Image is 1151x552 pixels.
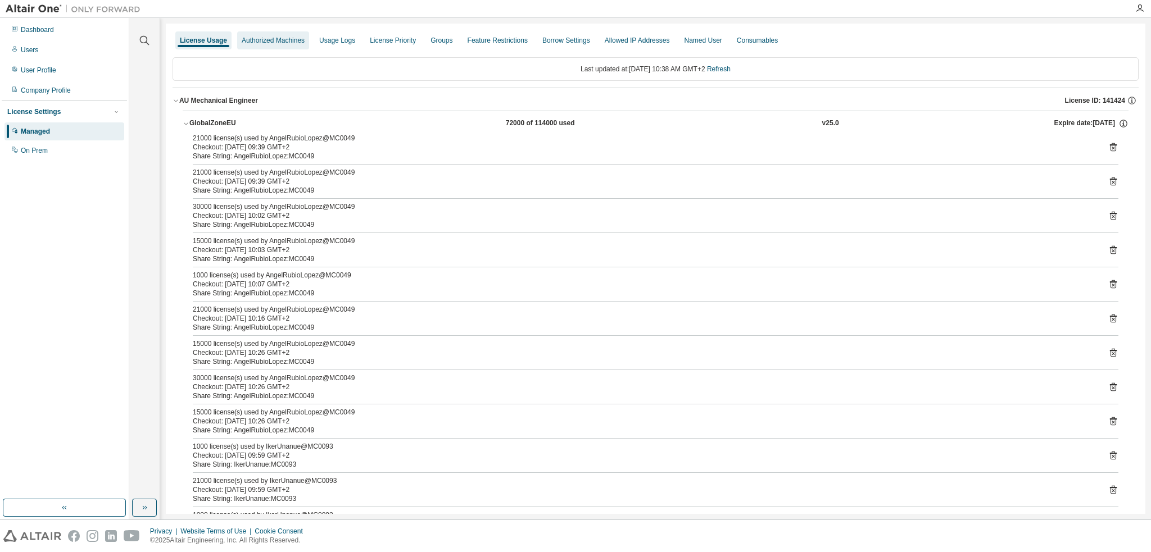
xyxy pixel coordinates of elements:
div: 21000 license(s) used by AngelRubioLopez@MC0049 [193,305,1091,314]
img: facebook.svg [68,530,80,542]
div: Checkout: [DATE] 09:59 GMT+2 [193,451,1091,460]
div: 1000 license(s) used by IkerUnanue@MC0093 [193,510,1091,519]
div: v25.0 [822,118,839,129]
div: Privacy [150,527,180,536]
div: 15000 license(s) used by AngelRubioLopez@MC0049 [193,339,1091,348]
div: Share String: AngelRubioLopez:MC0049 [193,152,1091,161]
div: Checkout: [DATE] 10:07 GMT+2 [193,280,1091,289]
div: Users [21,45,38,54]
div: Share String: IkerUnanue:MC0093 [193,460,1091,469]
div: Dashboard [21,25,54,34]
div: 30000 license(s) used by AngelRubioLopez@MC0049 [193,202,1091,211]
div: 21000 license(s) used by AngelRubioLopez@MC0049 [193,134,1091,143]
div: Company Profile [21,86,71,95]
span: License ID: 141424 [1065,96,1125,105]
div: AU Mechanical Engineer [179,96,258,105]
div: 30000 license(s) used by AngelRubioLopez@MC0049 [193,373,1091,382]
div: Authorized Machines [242,36,305,45]
div: Share String: AngelRubioLopez:MC0049 [193,391,1091,400]
button: AU Mechanical EngineerLicense ID: 141424 [173,88,1139,113]
div: Checkout: [DATE] 09:59 GMT+2 [193,485,1091,494]
div: 1000 license(s) used by IkerUnanue@MC0093 [193,442,1091,451]
div: Checkout: [DATE] 10:26 GMT+2 [193,348,1091,357]
div: Feature Restrictions [468,36,528,45]
div: License Usage [180,36,227,45]
div: Checkout: [DATE] 10:03 GMT+2 [193,245,1091,254]
div: 1000 license(s) used by AngelRubioLopez@MC0049 [193,271,1091,280]
div: User Profile [21,66,56,75]
div: 15000 license(s) used by AngelRubioLopez@MC0049 [193,408,1091,417]
div: Usage Logs [319,36,355,45]
div: Checkout: [DATE] 09:39 GMT+2 [193,143,1091,152]
div: Share String: AngelRubioLopez:MC0049 [193,426,1091,435]
div: Consumables [737,36,778,45]
div: Checkout: [DATE] 10:16 GMT+2 [193,314,1091,323]
div: Share String: AngelRubioLopez:MC0049 [193,186,1091,195]
p: © 2025 Altair Engineering, Inc. All Rights Reserved. [150,536,310,545]
div: On Prem [21,146,48,155]
img: Altair One [6,3,146,15]
img: instagram.svg [87,530,98,542]
div: 15000 license(s) used by AngelRubioLopez@MC0049 [193,236,1091,245]
div: Website Terms of Use [180,527,255,536]
div: Share String: AngelRubioLopez:MC0049 [193,289,1091,298]
div: Groups [431,36,452,45]
div: Borrow Settings [542,36,590,45]
img: linkedin.svg [105,530,117,542]
div: 21000 license(s) used by AngelRubioLopez@MC0049 [193,168,1091,177]
div: Last updated at: [DATE] 10:38 AM GMT+2 [173,57,1139,81]
div: 72000 of 114000 used [506,118,607,129]
div: Named User [684,36,722,45]
div: Share String: AngelRubioLopez:MC0049 [193,323,1091,332]
div: Share String: AngelRubioLopez:MC0049 [193,357,1091,366]
img: altair_logo.svg [3,530,61,542]
div: Checkout: [DATE] 10:02 GMT+2 [193,211,1091,220]
div: Checkout: [DATE] 10:26 GMT+2 [193,417,1091,426]
div: Allowed IP Addresses [605,36,670,45]
div: Share String: IkerUnanue:MC0093 [193,494,1091,503]
div: Managed [21,127,50,136]
div: Checkout: [DATE] 10:26 GMT+2 [193,382,1091,391]
div: GlobalZoneEU [189,118,291,129]
img: youtube.svg [124,530,140,542]
div: 21000 license(s) used by IkerUnanue@MC0093 [193,476,1091,485]
div: Share String: AngelRubioLopez:MC0049 [193,220,1091,229]
div: Cookie Consent [255,527,309,536]
div: Checkout: [DATE] 09:39 GMT+2 [193,177,1091,186]
div: Expire date: [DATE] [1054,118,1128,129]
div: Share String: AngelRubioLopez:MC0049 [193,254,1091,263]
div: License Priority [370,36,416,45]
a: Refresh [707,65,731,73]
div: License Settings [7,107,61,116]
button: GlobalZoneEU72000 of 114000 usedv25.0Expire date:[DATE] [183,111,1129,136]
